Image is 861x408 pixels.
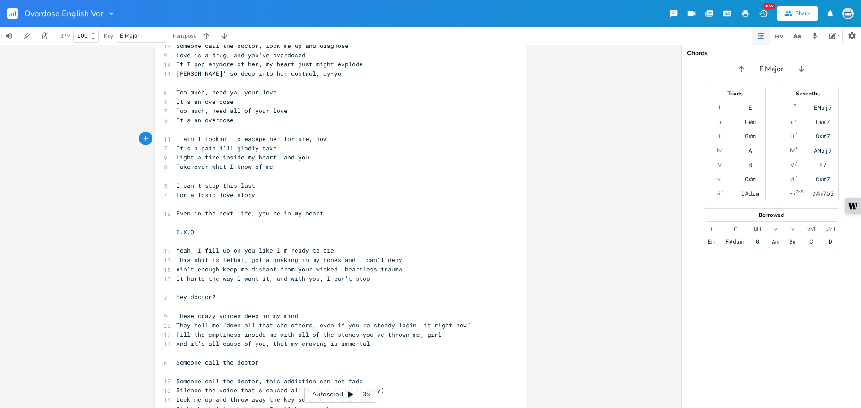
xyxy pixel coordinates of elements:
[794,117,797,124] sup: 7
[790,176,794,183] div: vi
[790,133,794,140] div: iii
[176,395,374,404] span: Lock me up and throw away the key so I don't fall (Hey)
[358,387,374,403] div: 3x
[719,104,720,111] div: I
[176,191,255,199] span: For a toxic love story
[704,91,765,96] div: Triads
[748,104,752,111] div: E
[176,321,470,329] span: They tell me "down all that she offers, even if you're steady losin' it right now"
[745,118,756,125] div: F#m
[793,103,796,110] sup: 7
[789,238,796,245] div: Bm
[756,238,759,245] div: G
[176,98,234,106] span: It's an overdose
[726,238,744,245] div: F#dim
[172,33,196,39] div: Transpose
[745,176,756,183] div: C#m
[176,181,255,189] span: I can't stop this lust
[717,147,722,154] div: IV
[716,190,723,197] div: vii°
[772,238,779,245] div: Am
[754,225,761,232] div: bIII
[777,91,838,96] div: Sevenths
[176,153,309,161] span: Light a fire inside my heart, and you
[732,225,737,232] div: ii°
[812,190,834,197] div: D#m7b5
[745,133,756,140] div: G#m
[717,176,722,183] div: vi
[809,238,813,245] div: C
[717,133,722,140] div: iii
[176,256,402,264] span: This shit is lethal, got a quaking in my bones and I can't deny
[748,147,752,154] div: A
[176,144,277,152] span: It's a pain i'll gladly take
[176,209,323,217] span: Even in the next life, you're in my heart
[826,225,835,232] div: bVII
[176,339,370,348] span: And it's all cause of you, that my craving is immortal
[790,190,795,197] div: vii
[176,312,298,320] span: These crazy voices deep in my mind
[176,60,363,68] span: If I pop anymore of her, my heart just might explode
[791,225,794,232] div: v
[176,228,180,236] span: E
[687,50,856,56] div: Chords
[763,3,775,9] div: New
[759,64,783,74] span: E Major
[176,293,216,301] span: Hey doctor?
[819,161,826,168] div: B7
[795,174,797,181] sup: 7
[795,160,797,167] sup: 7
[176,107,287,115] span: Too much, need all of your love
[176,69,341,77] span: [PERSON_NAME]' so deep into her control, ey-yo
[741,190,759,197] div: D#dim
[773,225,777,232] div: iv
[711,225,712,232] div: i
[176,358,259,366] span: Someone call the doctor
[120,32,139,40] span: E Major
[816,133,830,140] div: G#m7
[176,265,402,273] span: Ain't enough keep me distant from your wicked, heartless trauma
[60,34,70,39] div: BPM
[104,33,113,39] div: Key
[176,331,442,339] span: Fill the emptiness inside me with all of the stones you've thrown me, girl
[807,225,815,232] div: bVI
[24,9,103,17] span: Overdose English Ver
[795,9,810,17] div: Share
[816,118,830,125] div: F#m7
[176,51,305,59] span: Love is a drug, and you've overdosed
[176,275,370,283] span: It hurts the way I want it, and with you, I can't stop
[791,118,794,125] div: ii
[176,246,334,254] span: Yeah, I fill up on you like I'm ready to die
[708,238,715,245] div: Em
[304,387,377,403] div: Autoscroll
[814,147,832,154] div: AMaj7
[791,104,793,111] div: I
[704,212,839,218] div: Borrowed
[814,104,832,111] div: EMaj7
[795,131,797,138] sup: 7
[748,161,752,168] div: B
[176,42,348,50] span: Someone call the doctor, lock me up and diagnose
[816,176,830,183] div: C#m7
[777,6,818,21] button: Share
[176,377,363,385] span: Someone call the doctor, this addiction can not fade
[829,238,832,245] div: D
[176,228,194,236] span: .X.O
[790,147,795,154] div: IV
[176,163,273,171] span: Take over what I know of me
[176,135,327,143] span: I ain't lookin' to escape her torture, now
[842,8,854,19] img: Sign In
[796,189,804,196] sup: 7b5
[176,88,277,96] span: Too much, need ya, your love
[791,161,794,168] div: V
[718,118,721,125] div: ii
[754,5,772,21] button: New
[176,116,234,124] span: It's an overdose
[718,161,722,168] div: V
[795,146,798,153] sup: 7
[176,386,384,394] span: Silence the voice that's caused all my pain (Take it away)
